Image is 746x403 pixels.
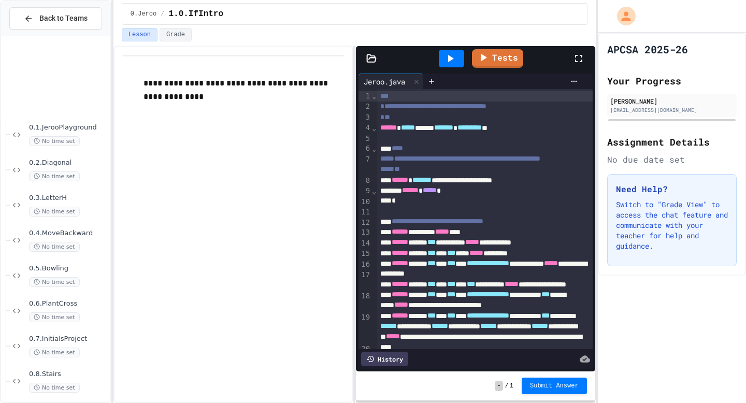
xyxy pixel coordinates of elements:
[122,28,157,41] button: Lesson
[361,352,408,366] div: History
[522,378,587,394] button: Submit Answer
[358,143,371,154] div: 6
[168,8,223,20] span: 1.0.IfIntro
[358,186,371,196] div: 9
[39,13,88,24] span: Back to Teams
[616,183,728,195] h3: Need Help?
[161,10,164,18] span: /
[358,227,371,238] div: 13
[510,382,513,390] span: 1
[610,96,734,106] div: [PERSON_NAME]
[358,154,371,176] div: 7
[358,344,371,396] div: 20
[505,382,509,390] span: /
[9,7,102,30] button: Back to Teams
[358,74,423,89] div: Jeroo.java
[358,260,371,270] div: 16
[358,249,371,259] div: 15
[472,49,523,68] a: Tests
[160,28,192,41] button: Grade
[371,187,377,195] span: Fold line
[358,134,371,144] div: 5
[610,106,734,114] div: [EMAIL_ADDRESS][DOMAIN_NAME]
[606,4,638,28] div: My Account
[607,153,737,166] div: No due date set
[358,218,371,228] div: 12
[358,91,371,102] div: 1
[358,207,371,218] div: 11
[358,197,371,207] div: 10
[358,238,371,249] div: 14
[607,135,737,149] h2: Assignment Details
[358,112,371,123] div: 3
[616,199,728,251] p: Switch to "Grade View" to access the chat feature and communicate with your teacher for help and ...
[607,74,737,88] h2: Your Progress
[358,102,371,112] div: 2
[530,382,579,390] span: Submit Answer
[371,124,377,132] span: Fold line
[495,381,503,391] span: -
[607,42,688,56] h1: APCSA 2025-26
[371,145,377,153] span: Fold line
[371,92,377,100] span: Fold line
[358,123,371,133] div: 4
[358,291,371,312] div: 18
[358,176,371,186] div: 8
[358,312,371,344] div: 19
[358,76,410,87] div: Jeroo.java
[131,10,156,18] span: 0.Jeroo
[358,270,371,291] div: 17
